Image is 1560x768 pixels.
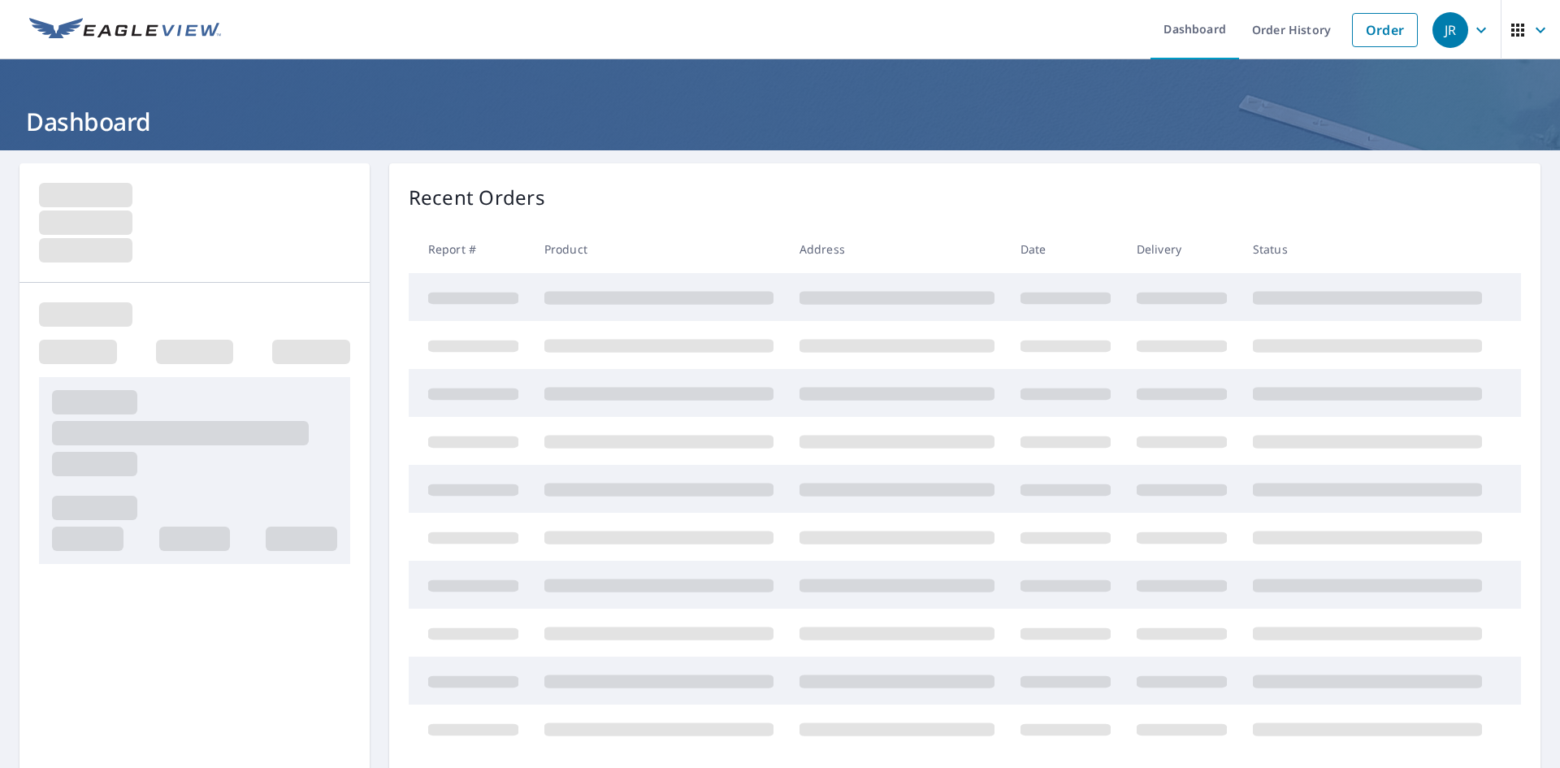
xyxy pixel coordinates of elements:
th: Status [1240,225,1495,273]
th: Date [1007,225,1124,273]
p: Recent Orders [409,183,545,212]
th: Report # [409,225,531,273]
th: Delivery [1124,225,1240,273]
th: Product [531,225,786,273]
img: EV Logo [29,18,221,42]
div: JR [1432,12,1468,48]
th: Address [786,225,1007,273]
a: Order [1352,13,1418,47]
h1: Dashboard [19,105,1540,138]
